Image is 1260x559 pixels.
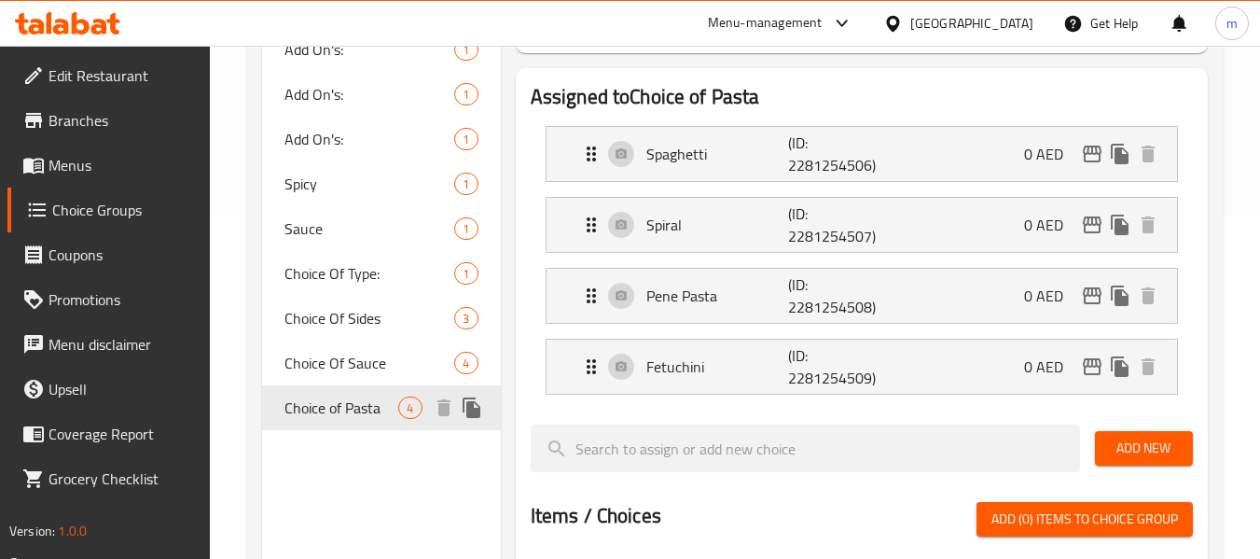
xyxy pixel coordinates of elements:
span: Promotions [48,288,196,311]
a: Upsell [7,367,211,412]
span: 1 [455,131,477,148]
span: Menus [48,154,196,176]
div: Choices [454,173,478,195]
button: duplicate [1106,353,1134,381]
span: 3 [455,310,477,328]
div: Sauce1 [262,206,500,251]
div: Expand [547,198,1177,252]
a: Grocery Checklist [7,456,211,501]
span: Version: [9,519,55,543]
div: Choice of Pasta4deleteduplicate [262,385,500,430]
button: edit [1078,353,1106,381]
div: Choices [454,352,478,374]
span: Choice Of Sauce [284,352,454,374]
li: Expand [531,119,1193,189]
div: Menu-management [708,12,823,35]
p: (ID: 2281254507) [788,203,883,247]
span: Upsell [48,378,196,400]
p: (ID: 2281254509) [788,344,883,389]
p: 0 AED [1024,214,1078,236]
button: duplicate [1106,282,1134,310]
span: Add New [1110,437,1178,460]
div: Expand [547,127,1177,181]
p: Fetuchini [646,356,789,378]
p: (ID: 2281254506) [788,132,883,176]
button: edit [1078,282,1106,310]
a: Promotions [7,277,211,322]
a: Menu disclaimer [7,322,211,367]
span: Grocery Checklist [48,468,196,490]
a: Coupons [7,232,211,277]
div: Add On's:1 [262,72,500,117]
span: 1 [455,220,477,238]
p: 0 AED [1024,356,1078,378]
li: Expand [531,331,1193,402]
a: Edit Restaurant [7,53,211,98]
a: Choice Groups [7,188,211,232]
div: [GEOGRAPHIC_DATA] [910,13,1033,34]
a: Branches [7,98,211,143]
div: Choice Of Type:1 [262,251,500,296]
span: Choice Of Type: [284,262,454,285]
p: (ID: 2281254508) [788,273,883,318]
h2: Items / Choices [531,502,661,530]
button: edit [1078,140,1106,168]
span: 1 [455,86,477,104]
div: Choices [454,38,478,61]
span: 1 [455,175,477,193]
span: Menu disclaimer [48,333,196,356]
div: Add On's:1 [262,117,500,161]
span: Choice of Pasta [284,397,398,419]
div: Choices [454,307,478,329]
span: Spicy [284,173,454,195]
li: Expand [531,260,1193,331]
span: 4 [399,399,421,417]
button: delete [430,394,458,422]
div: Choices [398,397,422,419]
button: delete [1134,140,1162,168]
button: Add (0) items to choice group [976,502,1193,537]
button: delete [1134,282,1162,310]
span: Add On's: [284,128,454,150]
span: Choice Of Sides [284,307,454,329]
p: Spaghetti [646,143,789,165]
span: 1 [455,265,477,283]
div: Choice Of Sides3 [262,296,500,341]
span: Add On's: [284,83,454,105]
a: Menus [7,143,211,188]
div: Choices [454,262,478,285]
span: Coverage Report [48,423,196,445]
p: 0 AED [1024,143,1078,165]
div: Expand [547,269,1177,323]
span: Coupons [48,244,196,266]
div: Choice Of Sauce4 [262,341,500,385]
input: search [531,425,1080,472]
div: Add On's:1 [262,27,500,72]
div: Choices [454,83,478,105]
div: Spicy1 [262,161,500,206]
span: Edit Restaurant [48,64,196,87]
span: Add (0) items to choice group [991,508,1178,531]
span: m [1226,13,1238,34]
a: Coverage Report [7,412,211,456]
button: duplicate [458,394,486,422]
div: Expand [547,340,1177,394]
button: duplicate [1106,211,1134,239]
p: Spiral [646,214,789,236]
span: Add On's: [284,38,454,61]
p: Pene Pasta [646,285,789,307]
div: Choices [454,128,478,150]
button: delete [1134,211,1162,239]
button: duplicate [1106,140,1134,168]
span: 1 [455,41,477,59]
button: Add New [1095,431,1193,466]
p: 0 AED [1024,285,1078,307]
span: Choice Groups [52,199,196,221]
button: edit [1078,211,1106,239]
div: Choices [454,217,478,240]
h2: Assigned to Choice of Pasta [531,83,1193,111]
span: Branches [48,109,196,132]
span: Sauce [284,217,454,240]
button: delete [1134,353,1162,381]
span: 1.0.0 [58,519,87,543]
